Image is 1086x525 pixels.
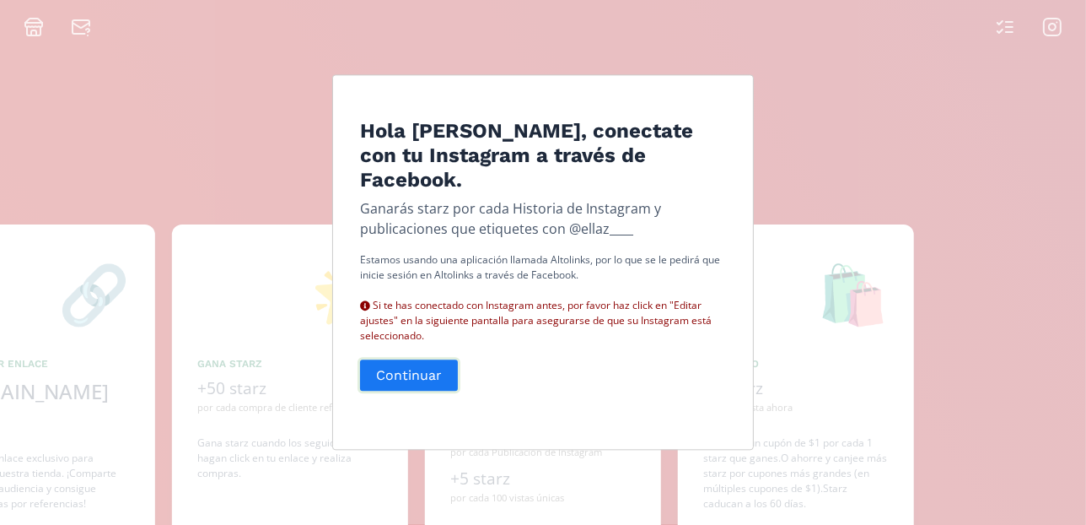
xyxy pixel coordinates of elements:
div: Si te has conectado con Instagram antes, por favor haz click en "Editar ajustes" en la siguiente ... [360,284,726,344]
button: Continuar [358,358,460,394]
p: Estamos usando una aplicación llamada Altolinks, por lo que se le pedirá que inicie sesión en Alt... [360,253,726,344]
p: Ganarás starz por cada Historia de Instagram y publicaciones que etiquetes con @ellaz____ [360,199,726,240]
div: Edit Program [332,74,754,450]
h4: Hola [PERSON_NAME], conectate con tu Instagram a través de Facebook. [360,119,726,192]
